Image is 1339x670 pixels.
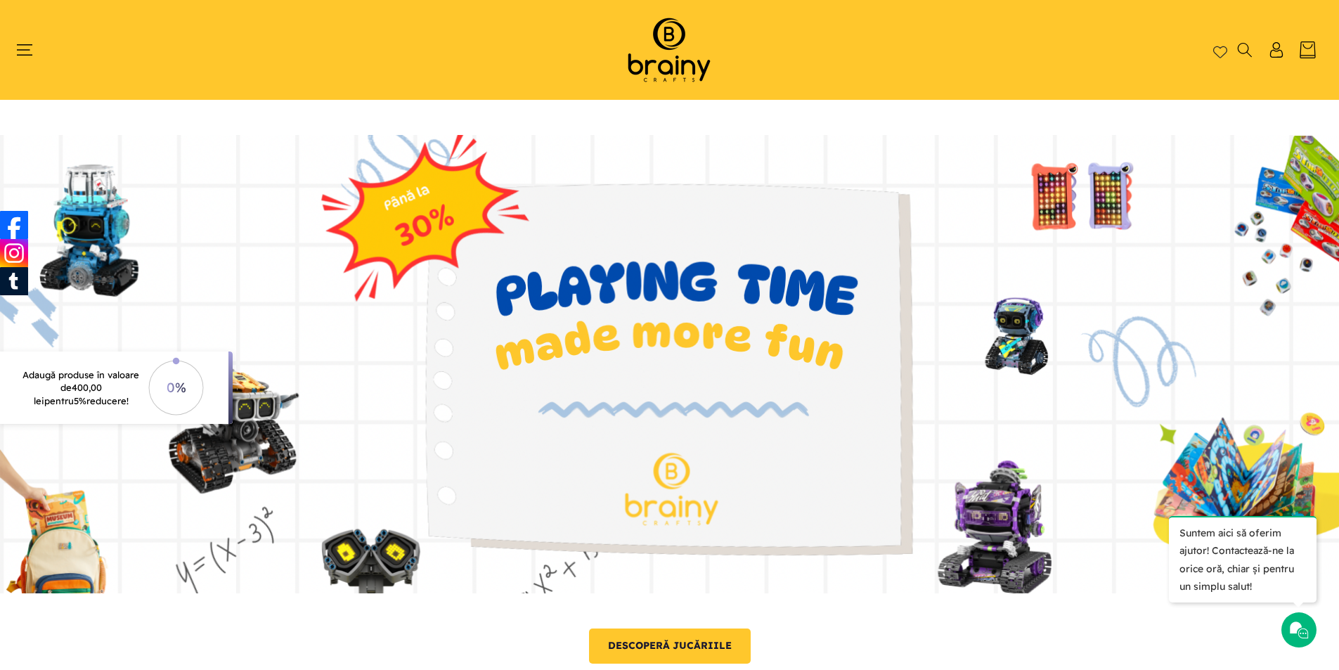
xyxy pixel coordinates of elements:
text: 0% [166,379,186,396]
summary: Meniu [22,42,40,58]
a: Wishlist page link [1213,43,1227,57]
img: Chat icon [1288,619,1309,640]
p: Adaugă produse în valoare de pentru reducere! [19,368,143,407]
img: Brainy Crafts [609,14,729,86]
summary: Căutați [1236,42,1253,58]
a: Descoperă jucăriile [589,629,751,664]
span: 5% [74,395,86,406]
span: 400,00 lei [34,382,102,406]
p: Suntem aici să oferim ajutor! Contactează-ne la orice oră, chiar și pentru un simplu salut! [1169,516,1317,603]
